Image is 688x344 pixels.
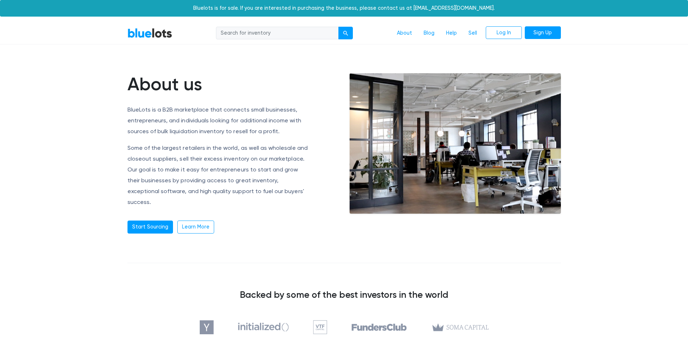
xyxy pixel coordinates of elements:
a: BlueLots [127,28,172,38]
a: Sell [463,26,483,40]
img: office-e6e871ac0602a9b363ffc73e1d17013cb30894adc08fbdb38787864bb9a1d2fe.jpg [350,73,561,214]
a: About [391,26,418,40]
a: Help [440,26,463,40]
input: Search for inventory [216,27,339,40]
a: Start Sourcing [127,221,173,234]
p: BlueLots is a B2B marketplace that connects small businesses, entrepreneurs, and individuals look... [127,104,310,137]
a: Sign Up [525,26,561,39]
a: Blog [418,26,440,40]
img: investors-5810ae37ad836bd4b514f5b0925ed1975c51720d37f783dda43536e0f67d61f6.png [200,320,489,334]
a: Log In [486,26,522,39]
h3: Backed by some of the best investors in the world [127,289,561,300]
h1: About us [127,73,310,95]
p: Some of the largest retailers in the world, as well as wholesale and closeout suppliers, sell the... [127,143,310,208]
a: Learn More [177,221,214,234]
